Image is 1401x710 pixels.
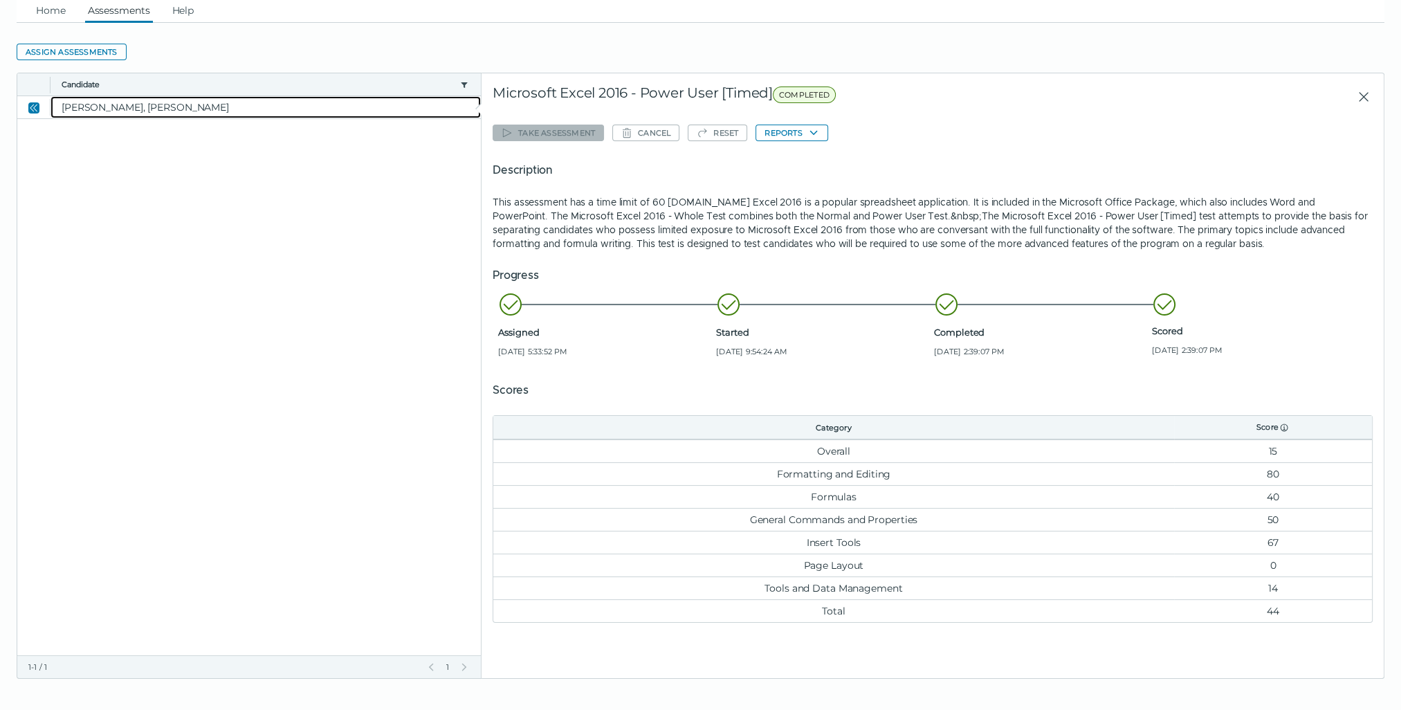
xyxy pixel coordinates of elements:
td: 14 [1174,576,1372,599]
span: Scored [1152,325,1364,336]
td: General Commands and Properties [493,508,1173,531]
td: Formatting and Editing [493,462,1173,485]
button: candidate filter [459,79,470,90]
span: [DATE] 2:39:07 PM [934,346,1146,357]
span: Completed [934,327,1146,338]
td: Formulas [493,485,1173,508]
h5: Scores [493,382,1373,399]
td: 44 [1174,599,1372,622]
h5: Progress [493,267,1373,284]
button: Candidate [62,79,455,90]
p: This assessment has a time limit of 60 [DOMAIN_NAME] Excel 2016 is a popular spreadsheet applicat... [493,195,1373,251]
td: Page Layout [493,554,1173,576]
td: 15 [1174,439,1372,462]
td: Insert Tools [493,531,1173,554]
span: [DATE] 2:39:07 PM [1152,345,1364,356]
cds-icon: Close [28,102,39,113]
div: 1-1 / 1 [28,662,417,673]
td: Total [493,599,1173,622]
td: Overall [493,439,1173,462]
span: Assigned [498,327,711,338]
button: Take assessment [493,125,604,141]
td: 40 [1174,485,1372,508]
button: Close [26,99,42,116]
th: Score [1174,416,1372,439]
button: Reports [756,125,827,141]
span: [DATE] 9:54:24 AM [716,346,928,357]
clr-dg-cell: [PERSON_NAME], [PERSON_NAME] [51,96,481,118]
button: Cancel [612,125,679,141]
td: 0 [1174,554,1372,576]
td: 80 [1174,462,1372,485]
span: COMPLETED [773,87,836,103]
th: Category [493,416,1173,439]
h5: Description [493,162,1373,179]
div: Microsoft Excel 2016 - Power User [Timed] [493,84,1094,109]
button: Reset [688,125,747,141]
button: Assign assessments [17,44,127,60]
span: 1 [445,662,450,673]
td: 67 [1174,531,1372,554]
span: [DATE] 5:33:52 PM [498,346,711,357]
button: Next Page [459,662,470,673]
span: Started [716,327,928,338]
td: 50 [1174,508,1372,531]
button: Previous Page [425,662,437,673]
td: Tools and Data Management [493,576,1173,599]
button: Close [1346,84,1373,109]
